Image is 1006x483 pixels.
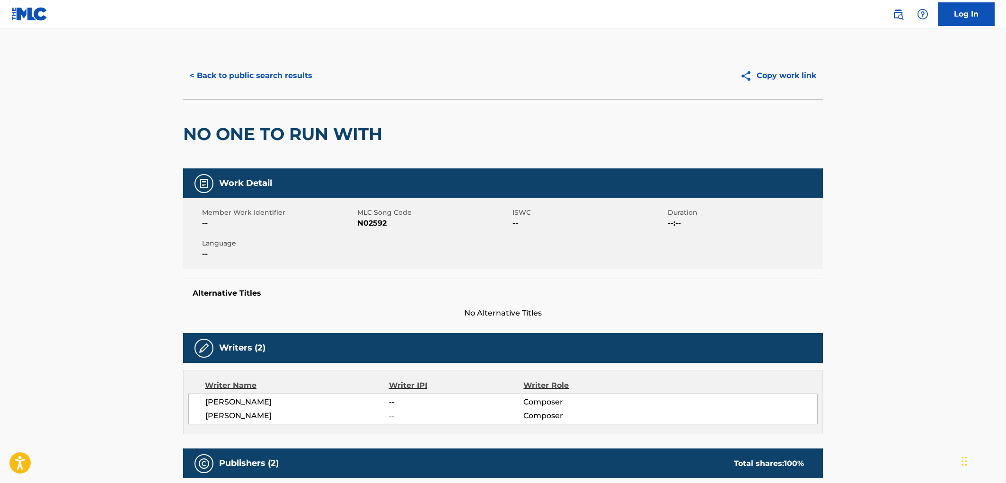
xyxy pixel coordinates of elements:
[202,208,355,218] span: Member Work Identifier
[784,459,804,468] span: 100 %
[733,64,823,88] button: Copy work link
[938,2,995,26] a: Log In
[740,70,757,82] img: Copy work link
[205,410,389,422] span: [PERSON_NAME]
[512,208,665,218] span: ISWC
[198,342,210,354] img: Writers
[959,438,1006,483] iframe: Chat Widget
[193,289,813,298] h5: Alternative Titles
[219,458,279,469] h5: Publishers (2)
[913,5,932,24] div: Help
[202,248,355,260] span: --
[183,64,319,88] button: < Back to public search results
[389,380,524,391] div: Writer IPI
[668,208,821,218] span: Duration
[183,307,823,319] span: No Alternative Titles
[523,396,646,408] span: Composer
[523,380,646,391] div: Writer Role
[734,458,804,469] div: Total shares:
[205,380,389,391] div: Writer Name
[357,208,510,218] span: MLC Song Code
[889,5,908,24] a: Public Search
[389,396,523,408] span: --
[962,447,967,475] div: Drag
[202,238,355,248] span: Language
[389,410,523,422] span: --
[668,218,821,229] span: --:--
[198,178,210,189] img: Work Detail
[202,218,355,229] span: --
[198,458,210,469] img: Publishers
[917,9,928,20] img: help
[183,123,387,145] h2: NO ONE TO RUN WITH
[512,218,665,229] span: --
[357,218,510,229] span: N02592
[205,396,389,408] span: [PERSON_NAME]
[11,7,48,21] img: MLC Logo
[219,342,265,353] h5: Writers (2)
[523,410,646,422] span: Composer
[892,9,904,20] img: search
[219,178,272,189] h5: Work Detail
